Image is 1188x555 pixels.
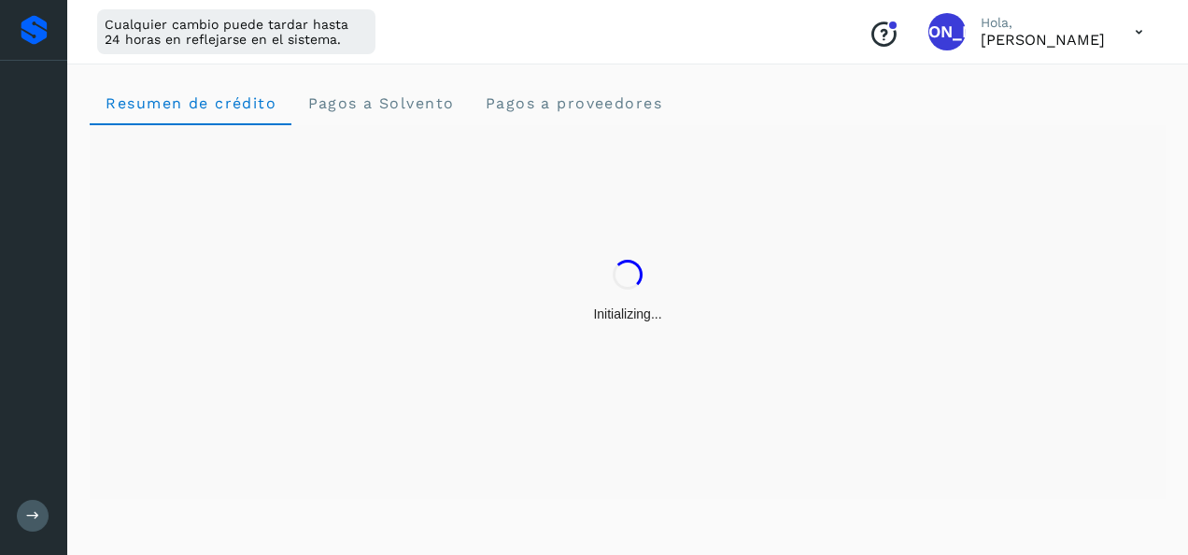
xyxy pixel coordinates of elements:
span: Pagos a proveedores [484,94,662,112]
span: Resumen de crédito [105,94,276,112]
p: Jaime Amaro [981,31,1105,49]
p: Hola, [981,15,1105,31]
div: Cualquier cambio puede tardar hasta 24 horas en reflejarse en el sistema. [97,9,375,54]
span: Pagos a Solvento [306,94,454,112]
